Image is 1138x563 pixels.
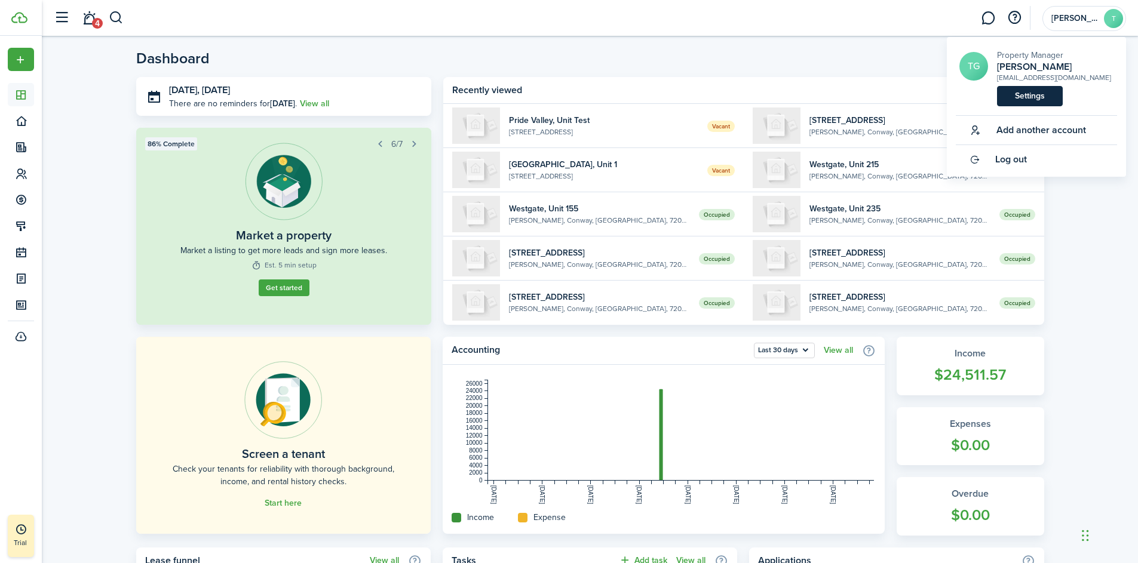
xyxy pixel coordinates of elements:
[732,485,739,504] tspan: [DATE]
[809,259,990,270] widget-list-item-description: [PERSON_NAME], Conway, [GEOGRAPHIC_DATA], 72034, [GEOGRAPHIC_DATA]
[242,445,325,463] home-placeholder-title: Screen a tenant
[109,8,124,28] button: Search
[270,97,295,110] b: [DATE]
[997,86,1063,106] a: Settings
[897,407,1044,466] a: Expenses$0.00
[11,12,27,23] img: TenantCloud
[406,136,422,152] button: Next step
[163,463,404,488] home-placeholder-description: Check your tenants for reliability with thorough background, income, and rental history checks.
[169,83,423,98] h3: [DATE], [DATE]
[452,284,500,321] img: 165
[1051,14,1099,23] span: Tyler
[753,284,800,321] img: 185
[956,145,1117,174] a: Log out
[909,364,1032,386] widget-stats-count: $24,511.57
[259,279,309,296] a: Get started
[997,61,1111,72] a: [PERSON_NAME]
[699,253,735,264] span: Occupied
[509,158,698,171] widget-list-item-title: [GEOGRAPHIC_DATA], Unit 1
[999,253,1035,264] span: Occupied
[909,434,1032,457] widget-stats-count: $0.00
[509,171,698,181] widget-list-item-description: [STREET_ADDRESS]
[909,346,1032,361] widget-stats-title: Income
[830,485,836,504] tspan: [DATE]
[781,485,788,504] tspan: [DATE]
[997,49,1063,61] span: Property Manager
[236,226,332,244] widget-step-title: Market a property
[997,72,1111,83] div: [EMAIL_ADDRESS][DOMAIN_NAME]
[466,387,483,394] tspan: 24000
[452,107,500,144] img: Test
[148,139,195,149] span: 86% Complete
[809,303,990,314] widget-list-item-description: [PERSON_NAME], Conway, [GEOGRAPHIC_DATA], 72034, [GEOGRAPHIC_DATA]
[466,380,483,387] tspan: 26000
[136,51,210,66] header-page-title: Dashboard
[809,158,990,171] widget-list-item-title: Westgate, Unit 215
[245,143,323,220] img: Listing
[809,171,990,181] widget-list-item-description: [PERSON_NAME], Conway, [GEOGRAPHIC_DATA], 72034, [GEOGRAPHIC_DATA]
[1104,9,1123,28] avatar-text: T
[636,485,642,504] tspan: [DATE]
[490,485,497,504] tspan: [DATE]
[469,462,483,469] tspan: 4000
[587,485,594,504] tspan: [DATE]
[251,260,317,270] widget-step-time: Est. 5 min setup
[699,297,735,309] span: Occupied
[754,343,815,358] button: Last 30 days
[977,3,999,33] a: Messaging
[539,485,545,504] tspan: [DATE]
[452,240,500,276] img: 163
[300,97,329,110] a: View all
[1078,506,1138,563] iframe: Chat Widget
[469,469,483,476] tspan: 2000
[169,97,297,110] p: There are no reminders for .
[997,61,1111,72] h2: Tyler Green
[509,215,690,226] widget-list-item-description: [PERSON_NAME], Conway, [GEOGRAPHIC_DATA], 72034, [GEOGRAPHIC_DATA]
[809,291,990,303] widget-list-item-title: [STREET_ADDRESS]
[809,247,990,259] widget-list-item-title: [STREET_ADDRESS]
[897,477,1044,536] a: Overdue$0.00
[469,454,483,461] tspan: 6000
[180,244,387,257] widget-step-description: Market a listing to get more leads and sign more leases.
[753,107,800,144] img: 205
[244,361,322,439] img: Online payments
[452,196,500,232] img: 155
[699,209,735,220] span: Occupied
[509,247,690,259] widget-list-item-title: [STREET_ADDRESS]
[92,18,103,29] span: 4
[909,487,1032,501] widget-stats-title: Overdue
[391,138,403,150] span: 6/7
[467,511,494,524] home-widget-title: Income
[509,303,690,314] widget-list-item-description: [PERSON_NAME], Conway, [GEOGRAPHIC_DATA], 72034, [GEOGRAPHIC_DATA]
[50,7,73,29] button: Open sidebar
[753,152,800,188] img: 215
[452,343,748,358] home-widget-title: Accounting
[8,48,34,71] button: Open menu
[469,447,483,454] tspan: 8000
[372,136,388,152] button: Prev step
[509,259,690,270] widget-list-item-description: [PERSON_NAME], Conway, [GEOGRAPHIC_DATA], 72034, [GEOGRAPHIC_DATA]
[909,504,1032,527] widget-stats-count: $0.00
[809,127,999,137] widget-list-item-description: [PERSON_NAME], Conway, [GEOGRAPHIC_DATA], 72034, [GEOGRAPHIC_DATA]
[909,417,1032,431] widget-stats-title: Expenses
[509,291,690,303] widget-list-item-title: [STREET_ADDRESS]
[897,337,1044,395] a: Income$24,511.57
[466,439,483,446] tspan: 10000
[452,152,500,188] img: 1
[753,196,800,232] img: 235
[707,121,735,132] span: Vacant
[466,417,483,424] tspan: 16000
[466,402,483,409] tspan: 20000
[509,127,698,137] widget-list-item-description: [STREET_ADDRESS]
[707,165,735,176] span: Vacant
[824,346,853,355] a: View all
[265,499,302,508] a: Start here
[995,154,1027,165] span: Log out
[1082,518,1089,553] div: Drag
[996,125,1086,136] span: Add another account
[959,52,988,81] a: TG
[753,240,800,276] img: 195
[78,3,100,33] a: Notifications
[8,515,34,557] a: Trial
[466,395,483,401] tspan: 22000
